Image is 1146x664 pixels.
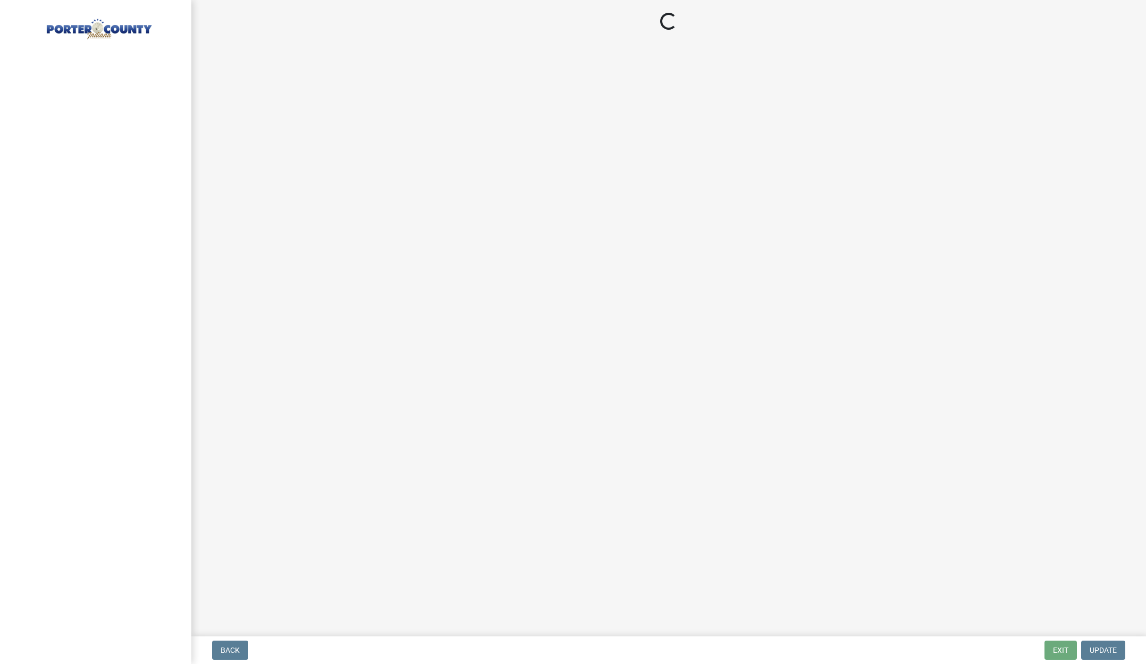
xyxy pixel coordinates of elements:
[1044,641,1077,660] button: Exit
[21,11,174,41] img: Porter County, Indiana
[212,641,248,660] button: Back
[1090,646,1117,654] span: Update
[1081,641,1125,660] button: Update
[221,646,240,654] span: Back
